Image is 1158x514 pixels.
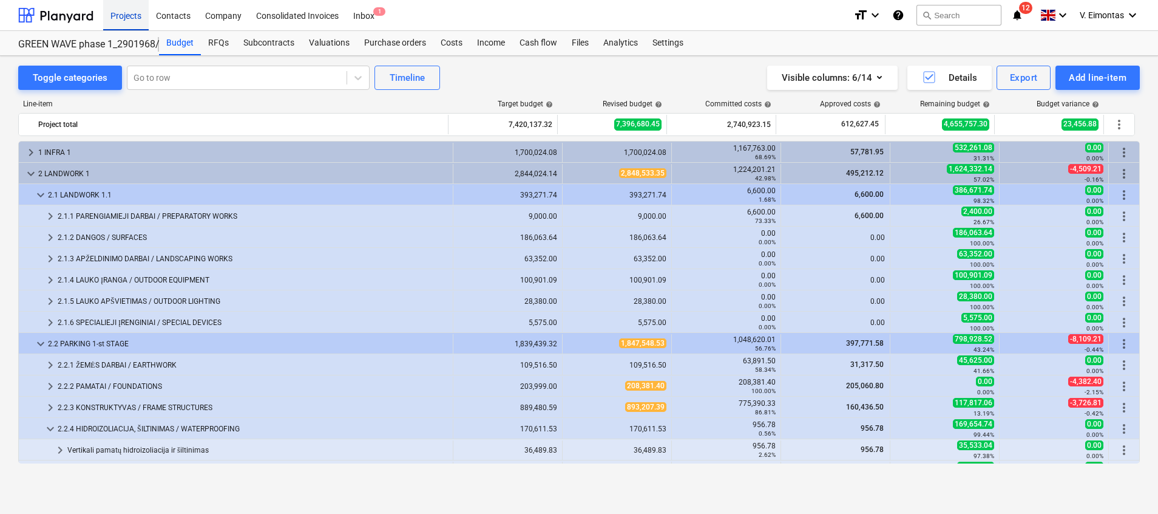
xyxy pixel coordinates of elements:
small: -0.42% [1085,410,1103,417]
div: Remaining budget [920,100,990,108]
span: 0.00 [1085,143,1103,152]
small: 0.00% [1086,283,1103,289]
span: 63,352.00 [957,249,994,259]
a: Files [564,31,596,55]
span: 893,207.39 [625,402,666,412]
span: 956.78 [859,424,885,433]
span: 169,654.74 [953,419,994,429]
small: 58.34% [755,366,776,373]
div: 393,271.74 [567,191,666,199]
div: Toggle categories [33,70,107,86]
div: 6,600.00 [677,187,776,204]
div: 186,063.64 [567,233,666,242]
span: keyboard_arrow_right [43,209,58,224]
div: 956.78 [677,420,776,437]
small: 100.00% [970,261,994,268]
span: 57,781.95 [849,148,885,156]
div: 9,000.00 [567,212,666,221]
div: 1 INFRA 1 [38,143,448,162]
div: 9,000.00 [458,212,557,221]
span: keyboard_arrow_right [43,358,58,372]
span: 100,901.09 [953,270,994,280]
span: 798,928.52 [953,334,994,344]
i: keyboard_arrow_down [1055,8,1070,22]
div: 1,700,024.08 [567,148,666,157]
div: Cash flow [512,31,564,55]
div: 208,381.40 [677,378,776,395]
small: 86.81% [755,409,776,416]
div: 0.00 [786,255,885,263]
div: 1,839,439.32 [458,340,557,348]
span: 73,112.83 [957,462,994,471]
span: help [1089,101,1099,108]
span: -4,509.21 [1068,164,1103,174]
div: Budget [159,31,201,55]
span: More actions [1117,379,1131,394]
small: 0.00% [759,303,776,309]
span: More actions [1117,209,1131,224]
small: 0.00% [977,389,994,396]
span: V. Eimontas [1080,10,1124,20]
div: Subcontracts [236,31,302,55]
span: 1,847,548.53 [619,338,666,348]
span: More actions [1117,400,1131,415]
span: keyboard_arrow_right [43,400,58,415]
div: 0.00 [677,250,776,267]
div: 0.00 [786,297,885,306]
span: keyboard_arrow_right [53,443,67,457]
a: Analytics [596,31,645,55]
a: Purchase orders [357,31,433,55]
div: 100,901.09 [567,276,666,284]
div: 109,516.50 [458,361,557,369]
span: More actions [1117,188,1131,202]
small: 100.00% [970,283,994,289]
small: 73.33% [755,218,776,224]
div: 186,063.64 [458,233,557,242]
div: Visible columns : 6/14 [782,70,883,86]
span: 0.00 [1085,419,1103,429]
div: 0.00 [786,318,885,327]
span: 31,317.50 [849,360,885,369]
span: 0.00 [1085,292,1103,301]
span: 956.78 [859,445,885,454]
span: 495,212.12 [845,169,885,177]
div: Project total [38,115,443,134]
div: 0.00 [786,233,885,242]
div: 6,600.00 [677,208,776,225]
div: 1,224,201.21 [677,165,776,182]
div: 28,380.00 [458,297,557,306]
div: 2,844,024.14 [458,170,557,178]
div: 170,611.53 [458,425,557,433]
small: 0.00% [1086,240,1103,247]
span: More actions [1117,252,1131,266]
div: 36,489.83 [567,446,666,454]
div: 2.1.1 PARENGIAMIEJI DARBAI / PREPARATORY WORKS [58,207,448,226]
div: Timeline [390,70,425,86]
div: 5,575.00 [567,318,666,327]
div: 28,380.00 [567,297,666,306]
span: 0.00 [1085,249,1103,259]
small: 0.00% [1086,368,1103,374]
span: 117,817.06 [953,398,994,408]
div: Vertikali pamatų hidroizoliacija ir šiltinimas [67,440,448,460]
div: 2.2.1 ŽEMĖS DARBAI / EARTHWORK [58,355,448,375]
span: keyboard_arrow_right [43,294,58,309]
div: Horizontali hidroizoliacija ir šiltinimas [67,462,448,481]
small: 0.00% [759,324,776,331]
span: 0.00 [1085,355,1103,365]
iframe: Chat Widget [1097,456,1158,514]
span: More actions [1117,145,1131,160]
div: 36,489.83 [458,446,557,454]
span: 1 [373,7,385,16]
span: -3,726.81 [1068,398,1103,408]
span: 0.00 [1085,313,1103,323]
span: 0.00 [1085,270,1103,280]
div: 2.1.6 SPECIALIEJI ĮRENGINIAI / SPECIAL DEVICES [58,313,448,332]
div: 1,167,763.00 [677,144,776,161]
small: 42.98% [755,175,776,182]
div: Add line-item [1069,70,1126,86]
span: 12 [1019,2,1032,14]
div: Revised budget [603,100,662,108]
